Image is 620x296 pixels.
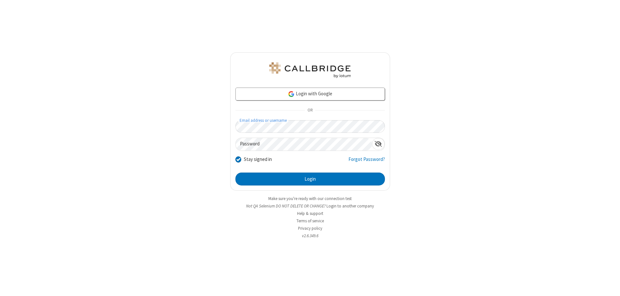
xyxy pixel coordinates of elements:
input: Password [236,138,372,151]
a: Forgot Password? [348,156,385,168]
a: Login with Google [235,88,385,100]
li: Not QA Selenium DO NOT DELETE OR CHANGE? [230,203,390,209]
button: Login [235,173,385,185]
img: google-icon.png [288,90,295,98]
label: Stay signed in [244,156,272,163]
a: Privacy policy [298,226,322,231]
a: Make sure you're ready with our connection test [268,196,352,201]
a: Terms of service [296,218,324,224]
img: QA Selenium DO NOT DELETE OR CHANGE [268,62,352,78]
li: v2.6.349.6 [230,233,390,239]
span: OR [305,106,315,115]
input: Email address or username [235,120,385,133]
div: Show password [372,138,385,150]
a: Help & support [297,211,323,216]
button: Login to another company [326,203,374,209]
